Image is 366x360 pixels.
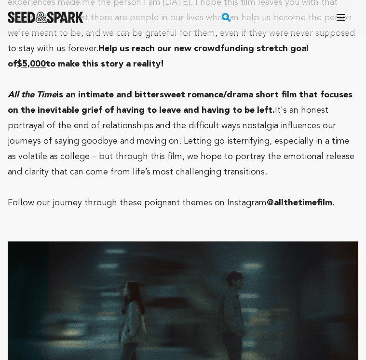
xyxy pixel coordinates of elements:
a: Seed&Spark Homepage [8,12,83,23]
p: It's an honest portrayal of the end of relationships and the difficult ways nostalgia influences ... [8,87,358,180]
span: terrifying, especially in a time as volatile as college – but through this film, we hope to portr... [8,137,354,176]
strong: is an intimate and bittersweet romance/drama short film that focuses on the inevitable grief of h... [8,91,352,115]
img: Seed&Spark Logo Dark Mode [8,12,83,23]
p: Follow our journey through these poignant themes on Instagram [8,195,358,211]
em: All the Time [8,91,56,99]
strong: @allthetimefilm. [267,199,335,207]
strong: Help us reach our new crowdfunding stretch goal of to make this story a reality! [8,44,309,68]
u: $5,000 [17,60,46,68]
